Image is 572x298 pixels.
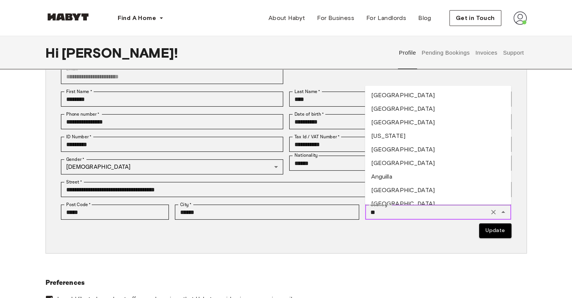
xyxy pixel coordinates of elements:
button: Pending Bookings [421,36,471,69]
a: For Business [311,11,360,26]
label: Post Code [66,201,91,208]
button: Invoices [474,36,498,69]
img: Habyt [46,13,91,21]
span: Find A Home [118,14,156,23]
li: [GEOGRAPHIC_DATA] [365,102,511,116]
span: For Business [317,14,354,23]
label: Date of birth [294,111,324,118]
li: [GEOGRAPHIC_DATA] [365,156,511,170]
span: About Habyt [269,14,305,23]
div: [DEMOGRAPHIC_DATA] [61,159,283,174]
label: Nationality [294,152,318,159]
span: Hi [46,45,62,61]
label: First Name [66,88,92,95]
span: Blog [418,14,431,23]
button: Update [479,223,511,238]
li: [GEOGRAPHIC_DATA] [365,197,511,211]
li: [GEOGRAPHIC_DATA] [365,183,511,197]
button: Find A Home [112,11,170,26]
div: You can't change your email address at the moment. Please reach out to customer support in case y... [61,69,283,84]
label: City [180,201,192,208]
img: avatar [513,11,527,25]
label: Last Name [294,88,320,95]
li: [US_STATE] [365,129,511,143]
h6: Preferences [46,278,527,288]
button: Profile [398,36,417,69]
span: Get in Touch [456,14,495,23]
button: Get in Touch [449,10,501,26]
a: For Landlords [360,11,412,26]
button: Support [502,36,525,69]
label: Tax Id / VAT Number [294,133,340,140]
li: Anguilla [365,170,511,183]
label: Phone number [66,111,100,118]
label: Street [66,179,82,185]
div: user profile tabs [396,36,526,69]
label: Gender [66,156,84,163]
label: ID Number [66,133,91,140]
li: [GEOGRAPHIC_DATA] [365,116,511,129]
a: Blog [412,11,437,26]
button: Close [498,207,508,217]
li: [GEOGRAPHIC_DATA] [365,89,511,102]
a: About Habyt [262,11,311,26]
span: [PERSON_NAME] ! [62,45,178,61]
span: For Landlords [366,14,406,23]
button: Clear [488,207,499,217]
li: [GEOGRAPHIC_DATA] [365,143,511,156]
